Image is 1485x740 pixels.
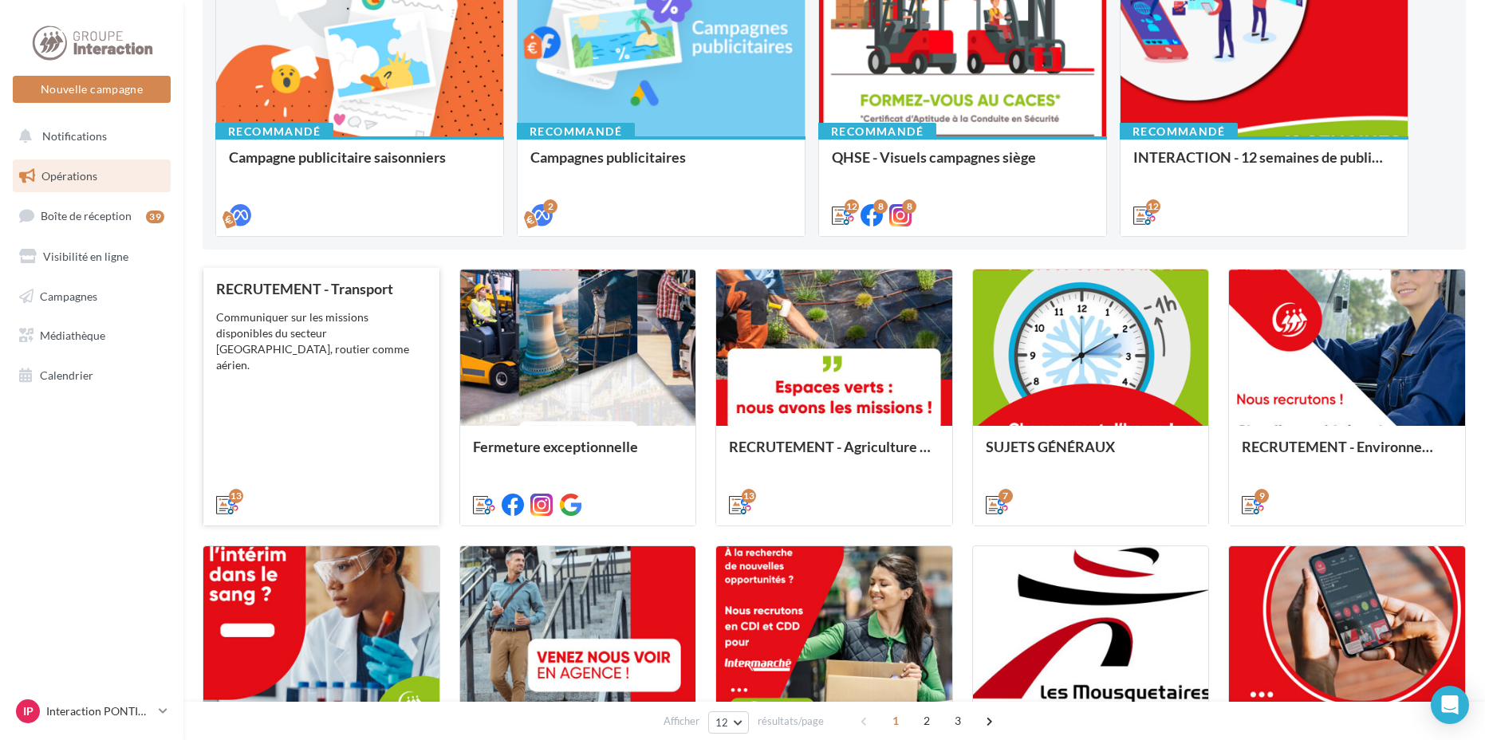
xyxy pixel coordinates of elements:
[1431,686,1469,724] div: Open Intercom Messenger
[715,716,729,729] span: 12
[10,240,174,274] a: Visibilité en ligne
[729,439,939,470] div: RECRUTEMENT - Agriculture / Espaces verts
[229,489,243,503] div: 13
[473,439,683,470] div: Fermeture exceptionnelle
[216,281,427,297] div: RECRUTEMENT - Transport
[42,129,107,143] span: Notifications
[902,199,916,214] div: 8
[13,696,171,726] a: IP Interaction PONTIVY
[1146,199,1160,214] div: 12
[945,708,971,734] span: 3
[873,199,888,214] div: 8
[914,708,939,734] span: 2
[845,199,859,214] div: 12
[216,309,427,373] div: Communiquer sur les missions disponibles du secteur [GEOGRAPHIC_DATA], routier comme aérien.
[10,319,174,352] a: Médiathèque
[517,123,635,140] div: Recommandé
[664,714,699,729] span: Afficher
[530,149,792,181] div: Campagnes publicitaires
[40,329,105,342] span: Médiathèque
[146,211,164,223] div: 39
[758,714,824,729] span: résultats/page
[10,120,167,153] button: Notifications
[13,76,171,103] button: Nouvelle campagne
[215,123,333,140] div: Recommandé
[23,703,33,719] span: IP
[883,708,908,734] span: 1
[1255,489,1269,503] div: 9
[1120,123,1238,140] div: Recommandé
[832,149,1093,181] div: QHSE - Visuels campagnes siège
[818,123,936,140] div: Recommandé
[1133,149,1395,181] div: INTERACTION - 12 semaines de publication
[708,711,749,734] button: 12
[742,489,756,503] div: 13
[1242,439,1452,470] div: RECRUTEMENT - Environnement
[229,149,490,181] div: Campagne publicitaire saisonniers
[10,159,174,193] a: Opérations
[543,199,557,214] div: 2
[40,368,93,382] span: Calendrier
[986,439,1196,470] div: SUJETS GÉNÉRAUX
[41,209,132,222] span: Boîte de réception
[46,703,152,719] p: Interaction PONTIVY
[999,489,1013,503] div: 7
[10,280,174,313] a: Campagnes
[10,199,174,233] a: Boîte de réception39
[41,169,97,183] span: Opérations
[43,250,128,263] span: Visibilité en ligne
[40,289,97,302] span: Campagnes
[10,359,174,392] a: Calendrier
